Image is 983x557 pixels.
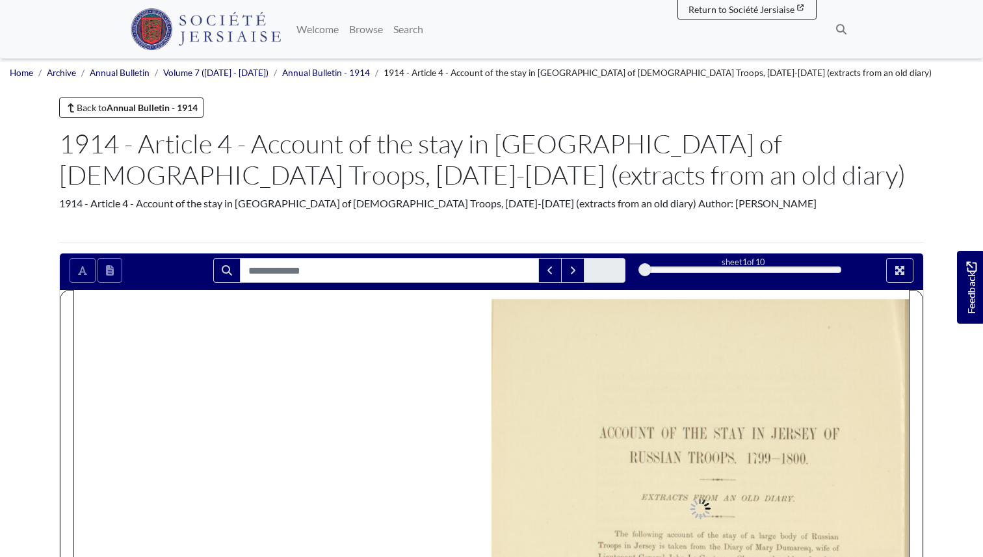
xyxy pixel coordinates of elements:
strong: Annual Bulletin - 1914 [107,102,198,113]
a: Welcome [291,16,344,42]
button: Toggle text selection (Alt+T) [70,258,96,283]
a: Annual Bulletin [90,68,150,78]
span: Feedback [963,261,979,314]
button: Open transcription window [98,258,122,283]
h1: 1914 - Article 4 - Account of the stay in [GEOGRAPHIC_DATA] of [DEMOGRAPHIC_DATA] Troops, [DATE]-... [59,128,924,190]
a: Browse [344,16,388,42]
span: 1914 - Article 4 - Account of the stay in [GEOGRAPHIC_DATA] of [DEMOGRAPHIC_DATA] Troops, [DATE]-... [384,68,932,78]
a: Would you like to provide feedback? [957,251,983,324]
a: Volume 7 ([DATE] - [DATE]) [163,68,269,78]
div: sheet of 10 [645,256,841,268]
img: Société Jersiaise [131,8,281,50]
a: Home [10,68,33,78]
a: Archive [47,68,76,78]
button: Next Match [561,258,584,283]
button: Search [213,258,241,283]
a: Search [388,16,428,42]
button: Previous Match [538,258,562,283]
a: Back toAnnual Bulletin - 1914 [59,97,203,118]
div: 1914 - Article 4 - Account of the stay in [GEOGRAPHIC_DATA] of [DEMOGRAPHIC_DATA] Troops, [DATE]-... [59,196,924,211]
a: Annual Bulletin - 1914 [282,68,370,78]
span: Return to Société Jersiaise [688,4,794,15]
span: 1 [742,257,747,267]
input: Search for [240,258,539,283]
button: Full screen mode [886,258,913,283]
a: Société Jersiaise logo [131,5,281,53]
